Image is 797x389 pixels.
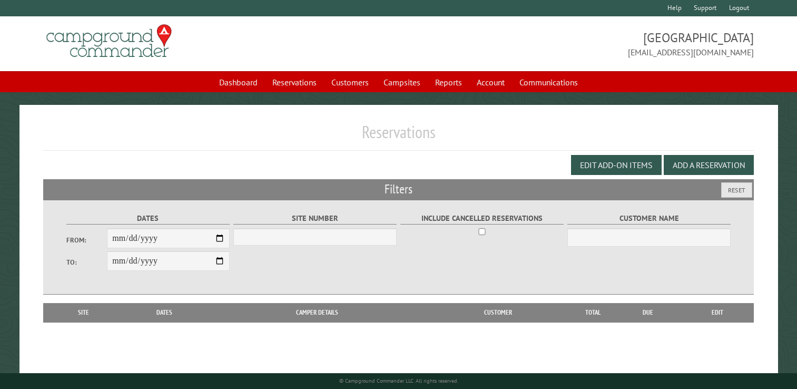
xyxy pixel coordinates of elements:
a: Reports [429,72,468,92]
a: Customers [325,72,375,92]
small: © Campground Commander LLC. All rights reserved. [339,377,458,384]
button: Reset [721,182,752,198]
label: To: [66,257,107,267]
img: Campground Commander [43,21,175,62]
label: Site Number [233,212,397,225]
th: Edit [682,303,754,322]
th: Due [614,303,682,322]
th: Total [572,303,614,322]
th: Dates [119,303,210,322]
th: Site [48,303,119,322]
label: Dates [66,212,230,225]
th: Camper Details [210,303,424,322]
button: Add a Reservation [664,155,754,175]
h2: Filters [43,179,754,199]
th: Customer [424,303,572,322]
span: [GEOGRAPHIC_DATA] [EMAIL_ADDRESS][DOMAIN_NAME] [399,29,754,59]
h1: Reservations [43,122,754,151]
a: Reservations [266,72,323,92]
label: Include Cancelled Reservations [400,212,564,225]
button: Edit Add-on Items [571,155,662,175]
label: Customer Name [567,212,731,225]
a: Dashboard [213,72,264,92]
label: From: [66,235,107,245]
a: Campsites [377,72,427,92]
a: Account [470,72,511,92]
a: Communications [513,72,584,92]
